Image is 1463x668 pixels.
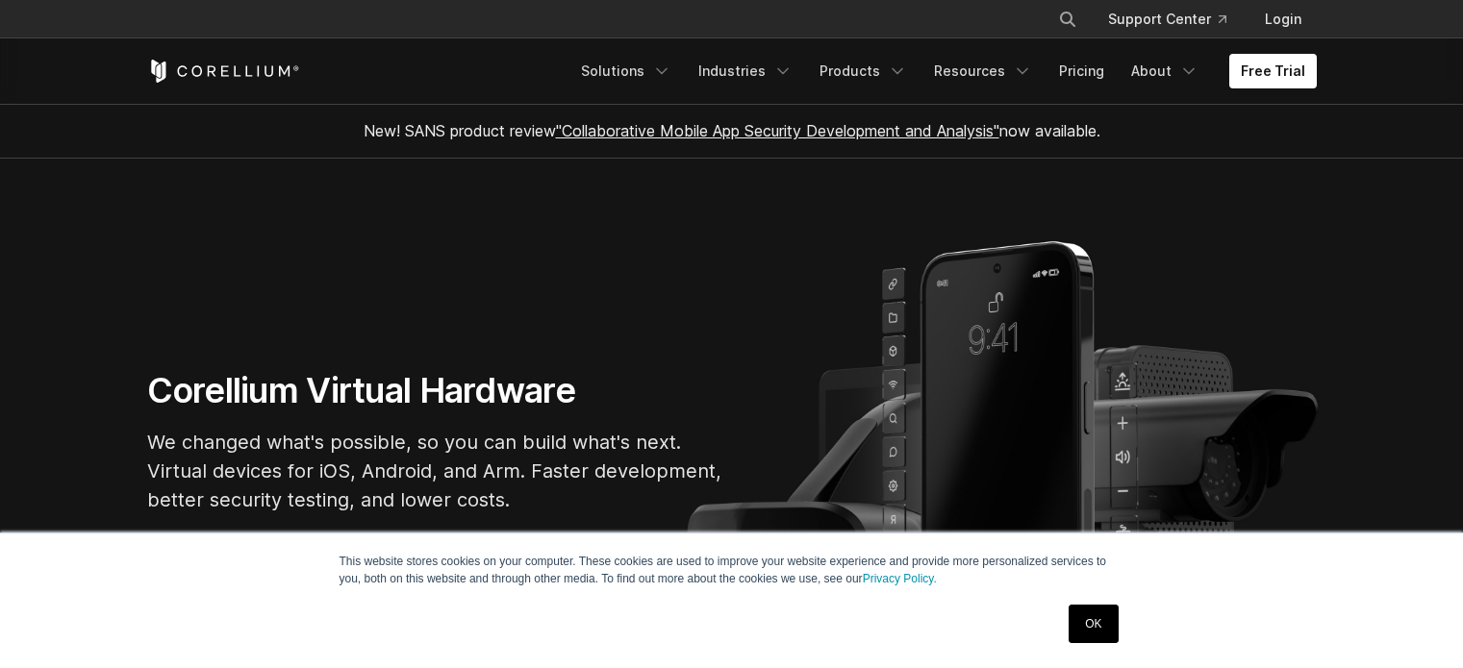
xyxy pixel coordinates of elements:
[1120,54,1210,88] a: About
[1047,54,1116,88] a: Pricing
[1229,54,1317,88] a: Free Trial
[863,572,937,585] a: Privacy Policy.
[808,54,919,88] a: Products
[340,553,1124,587] p: This website stores cookies on your computer. These cookies are used to improve your website expe...
[147,369,724,412] h1: Corellium Virtual Hardware
[687,54,804,88] a: Industries
[922,54,1044,88] a: Resources
[1093,2,1242,37] a: Support Center
[1035,2,1317,37] div: Navigation Menu
[1069,605,1118,643] a: OK
[569,54,1317,88] div: Navigation Menu
[147,428,724,514] p: We changed what's possible, so you can build what's next. Virtual devices for iOS, Android, and A...
[364,121,1100,140] span: New! SANS product review now available.
[556,121,999,140] a: "Collaborative Mobile App Security Development and Analysis"
[569,54,683,88] a: Solutions
[1249,2,1317,37] a: Login
[147,60,300,83] a: Corellium Home
[1050,2,1085,37] button: Search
